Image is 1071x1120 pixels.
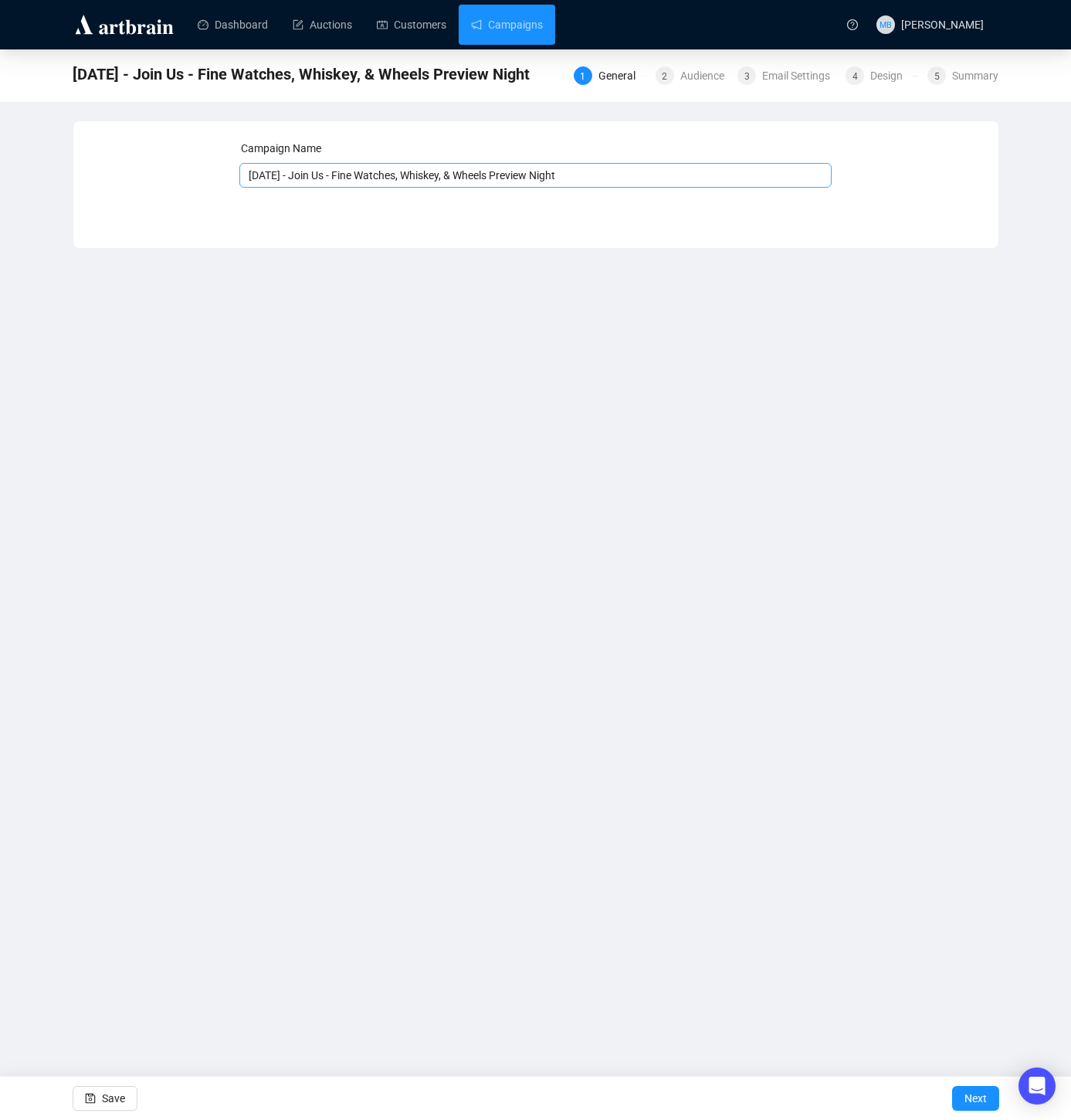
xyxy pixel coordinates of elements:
[737,66,836,85] div: 3Email Settings
[870,66,912,85] div: Design
[934,71,940,82] span: 5
[198,5,268,45] a: Dashboard
[846,66,918,85] div: 4Design
[952,1086,999,1111] button: Next
[880,18,892,31] span: MB
[901,19,984,31] span: [PERSON_NAME]
[73,12,176,37] img: logo
[662,71,667,82] span: 2
[239,163,832,188] input: Enter Campaign Name
[852,71,858,82] span: 4
[927,66,998,85] div: 5Summary
[471,5,543,45] a: Campaigns
[952,66,998,85] div: Summary
[73,62,530,87] span: 10/16/25 - Join Us - Fine Watches, Whiskey, & Wheels Preview Night
[744,71,750,82] span: 3
[598,66,645,85] div: General
[656,66,728,85] div: 2Audience
[574,66,646,85] div: 1General
[102,1077,125,1120] span: Save
[377,5,446,45] a: Customers
[580,71,585,82] span: 1
[847,19,858,30] span: question-circle
[85,1093,96,1104] span: save
[241,142,321,154] label: Campaign Name
[762,66,839,85] div: Email Settings
[293,5,352,45] a: Auctions
[1018,1067,1056,1105] div: Open Intercom Messenger
[964,1077,987,1120] span: Next
[680,66,734,85] div: Audience
[73,1086,137,1111] button: Save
